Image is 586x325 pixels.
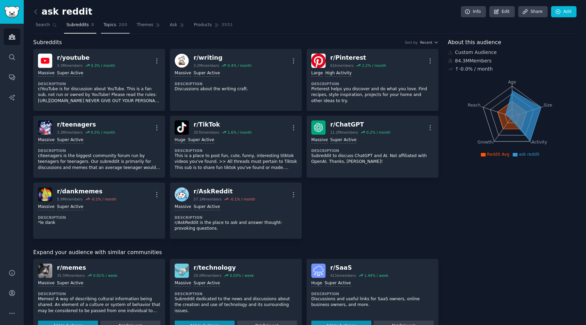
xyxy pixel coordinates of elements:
[101,20,130,34] a: Topics200
[519,152,540,157] span: ask reddit
[175,137,185,144] div: Huge
[38,204,55,210] div: Massive
[311,120,326,135] img: ChatGPT
[33,20,59,34] a: Search
[38,215,160,220] dt: Description
[38,296,160,314] p: Memes! A way of describing cultural information being shared. An element of a culture or system o...
[194,280,220,287] div: Super Active
[508,80,516,84] tspan: Age
[38,120,52,135] img: teenagers
[175,54,189,68] img: writing
[330,130,358,135] div: 11.2M members
[91,130,115,135] div: 0.5 % / month
[228,63,252,68] div: 0.4 % / month
[134,20,163,34] a: Themes
[362,63,386,68] div: 2.2 % / month
[38,70,55,77] div: Massive
[487,152,509,157] span: Reddit Avg
[311,291,434,296] dt: Description
[33,6,92,17] h2: ask reddit
[311,148,434,153] dt: Description
[325,70,352,77] div: High Activity
[330,120,391,129] div: r/ ChatGPT
[93,273,117,278] div: 0.01 % / week
[66,22,89,28] span: Subreddits
[36,22,50,28] span: Search
[330,63,354,68] div: 61k members
[175,70,191,77] div: Massive
[311,280,322,287] div: Huge
[307,116,438,178] a: ChatGPTr/ChatGPT11.2Mmembers0.2% / monthMassiveSuper ActiveDescriptionSubreddit to discuss ChatGP...
[168,20,187,34] a: Ask
[170,116,302,178] a: TikTokr/TikTok357kmembers1.6% / monthHugeSuper ActiveDescriptionThis is a place to post fun, cute...
[194,264,254,272] div: r/ technology
[170,183,302,239] a: AskRedditr/AskReddit57.1Mmembers-0.1% / monthMassiveSuper ActiveDescriptionr/AskReddit is the pla...
[194,54,252,62] div: r/ writing
[175,81,297,86] dt: Description
[175,120,189,135] img: TikTok
[38,54,52,68] img: youtube
[175,291,297,296] dt: Description
[33,49,165,111] a: youtuber/youtube3.3Mmembers0.3% / monthMassiveSuper ActiveDescriptionr/YouTube is for discussion ...
[38,137,55,144] div: Massive
[137,22,153,28] span: Themes
[330,273,356,278] div: 411k members
[311,54,326,68] img: Pinterest
[91,22,94,28] span: 8
[38,81,160,86] dt: Description
[175,296,297,314] p: Subreddit dedicated to the news and discussions about the creation and use of technology and its ...
[311,153,434,165] p: Subreddit to discuss ChatGPT and AI. Not affiliated with OpenAI. Thanks, [PERSON_NAME]!
[57,280,83,287] div: Super Active
[311,296,434,308] p: Discussions and useful links for SaaS owners, online business owners, and more.
[448,49,577,56] div: Custom Audience
[230,197,255,202] div: -0.1 % / month
[175,86,297,92] p: Discussions about the writing craft.
[194,120,252,129] div: r/ TikTok
[194,273,221,278] div: 20.0M members
[455,65,493,73] div: ↑ -0.0 % / month
[57,204,83,210] div: Super Active
[192,20,235,34] a: Products3551
[170,22,177,28] span: Ask
[57,197,83,202] div: 5.9M members
[57,137,83,144] div: Super Active
[420,40,432,45] span: Recent
[38,280,55,287] div: Massive
[91,197,116,202] div: -0.1 % / month
[311,81,434,86] dt: Description
[64,20,96,34] a: Subreddits8
[38,187,52,202] img: dankmemes
[175,215,297,220] dt: Description
[103,22,116,28] span: Topics
[420,40,438,45] button: Recent
[57,63,83,68] div: 3.3M members
[175,264,189,278] img: technology
[57,130,83,135] div: 3.3M members
[38,264,52,278] img: memes
[330,54,386,62] div: r/ Pinterest
[33,183,165,239] a: dankmemesr/dankmemes5.9Mmembers-0.1% / monthMassiveSuper ActiveDescription*le dank
[405,40,418,45] div: Sort by
[461,6,486,18] a: Info
[194,70,220,77] div: Super Active
[307,49,438,111] a: Pinterestr/Pinterest61kmembers2.2% / monthLargeHigh ActivityDescriptionPinterest helps you discov...
[188,137,214,144] div: Super Active
[477,140,492,145] tspan: Growth
[38,220,160,226] p: *le dank
[468,102,481,107] tspan: Reach
[57,187,116,196] div: r/ dankmemes
[33,38,62,47] span: Subreddits
[330,137,357,144] div: Super Active
[4,6,20,18] img: GummySearch logo
[311,264,326,278] img: SaaS
[194,197,221,202] div: 57.1M members
[119,22,128,28] span: 200
[311,137,328,144] div: Massive
[175,204,191,210] div: Massive
[57,120,115,129] div: r/ teenagers
[230,273,254,278] div: 0.03 % / week
[489,6,515,18] a: Edit
[311,70,323,77] div: Large
[330,264,389,272] div: r/ SaaS
[175,220,297,232] p: r/AskReddit is the place to ask and answer thought-provoking questions.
